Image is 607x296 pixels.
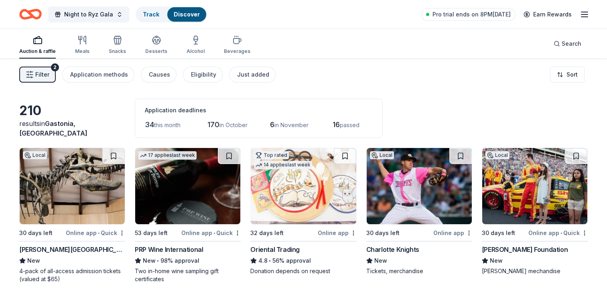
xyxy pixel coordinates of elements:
[519,7,577,22] a: Earn Rewards
[141,67,177,83] button: Causes
[250,148,356,275] a: Image for Oriental TradingTop rated14 applieslast week32 days leftOnline appOriental Trading4.8•5...
[224,32,250,59] button: Beverages
[482,267,588,275] div: [PERSON_NAME] mechandise
[367,148,472,224] img: Image for Charlotte Knights
[433,228,472,238] div: Online app
[154,122,181,128] span: this month
[19,120,87,137] span: in
[254,151,289,159] div: Top rated
[229,67,276,83] button: Just added
[48,6,129,22] button: Night to Ryz Gala
[560,230,562,236] span: •
[485,151,510,159] div: Local
[135,267,241,283] div: Two in-home wine sampling gift certificates
[366,148,472,275] a: Image for Charlotte KnightsLocal30 days leftOnline appCharlotte KnightsNewTickets, merchandise
[183,67,223,83] button: Eligibility
[207,120,219,129] span: 170
[19,245,125,254] div: [PERSON_NAME][GEOGRAPHIC_DATA]
[250,228,284,238] div: 32 days left
[366,267,472,275] div: Tickets, merchandise
[135,256,241,266] div: 98% approval
[187,32,205,59] button: Alcohol
[482,228,515,238] div: 30 days left
[370,151,394,159] div: Local
[374,256,387,266] span: New
[191,70,216,79] div: Eligibility
[62,67,134,83] button: Application methods
[35,70,49,79] span: Filter
[482,148,588,275] a: Image for Joey Logano FoundationLocal30 days leftOnline app•Quick[PERSON_NAME] FoundationNew[PERS...
[482,148,587,224] img: Image for Joey Logano Foundation
[340,122,359,128] span: passed
[213,230,215,236] span: •
[19,148,125,283] a: Image for Schiele MuseumLocal30 days leftOnline app•Quick[PERSON_NAME][GEOGRAPHIC_DATA]New4-pack ...
[27,256,40,266] span: New
[64,10,113,19] span: Night to Ryz Gala
[143,11,159,18] a: Track
[566,70,578,79] span: Sort
[98,230,99,236] span: •
[254,161,312,169] div: 14 applies last week
[145,105,373,115] div: Application deadlines
[19,228,53,238] div: 30 days left
[251,148,356,224] img: Image for Oriental Trading
[20,148,125,224] img: Image for Schiele Museum
[19,120,87,137] span: Gastonia, [GEOGRAPHIC_DATA]
[109,32,126,59] button: Snacks
[432,10,511,19] span: Pro trial ends on 8PM[DATE]
[482,245,568,254] div: [PERSON_NAME] Foundation
[135,148,240,224] img: Image for PRP Wine International
[258,256,268,266] span: 4.8
[70,70,128,79] div: Application methods
[75,48,89,55] div: Meals
[135,228,168,238] div: 53 days left
[237,70,269,79] div: Just added
[23,151,47,159] div: Local
[109,48,126,55] div: Snacks
[318,228,357,238] div: Online app
[19,67,56,83] button: Filter2
[250,245,300,254] div: Oriental Trading
[157,257,159,264] span: •
[75,32,89,59] button: Meals
[174,11,200,18] a: Discover
[19,5,42,24] a: Home
[219,122,248,128] span: in October
[145,32,167,59] button: Desserts
[181,228,241,238] div: Online app Quick
[149,70,170,79] div: Causes
[250,256,356,266] div: 56% approval
[19,48,56,55] div: Auction & raffle
[187,48,205,55] div: Alcohol
[66,228,125,238] div: Online app Quick
[51,63,59,71] div: 2
[562,39,581,49] span: Search
[135,148,241,283] a: Image for PRP Wine International17 applieslast week53 days leftOnline app•QuickPRP Wine Internati...
[550,67,585,83] button: Sort
[270,120,274,129] span: 6
[19,119,125,138] div: results
[145,48,167,55] div: Desserts
[250,267,356,275] div: Donation depends on request
[528,228,588,238] div: Online app Quick
[19,267,125,283] div: 4-pack of all-access admission tickets (valued at $65)
[421,8,516,21] a: Pro trial ends on 8PM[DATE]
[547,36,588,52] button: Search
[274,122,309,128] span: in November
[333,120,340,129] span: 16
[143,256,156,266] span: New
[145,120,154,129] span: 34
[138,151,197,160] div: 17 applies last week
[135,245,203,254] div: PRP Wine International
[269,257,271,264] span: •
[366,228,400,238] div: 30 days left
[19,103,125,119] div: 210
[136,6,207,22] button: TrackDiscover
[224,48,250,55] div: Beverages
[19,32,56,59] button: Auction & raffle
[490,256,503,266] span: New
[366,245,419,254] div: Charlotte Knights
